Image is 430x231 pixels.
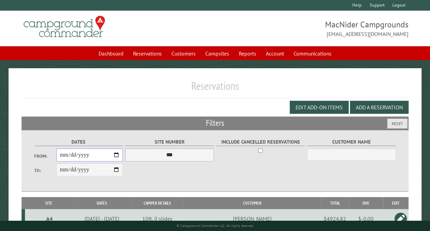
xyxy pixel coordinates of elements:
small: © Campground Commander LLC. All rights reserved. [177,223,254,228]
h2: Filters [22,117,408,130]
td: $4924.82 [321,209,349,228]
button: Reset [387,119,407,129]
th: Due [349,197,383,209]
button: Add a Reservation [350,101,408,114]
a: Customers [167,47,200,60]
a: Account [262,47,288,60]
button: Edit Add-on Items [290,101,349,114]
th: Site [25,197,73,209]
label: Dates [34,138,123,146]
a: Campsites [201,47,233,60]
label: Site Number [125,138,214,146]
div: A4 [28,215,71,222]
label: Include Cancelled Reservations [216,138,305,146]
a: Reservations [129,47,166,60]
th: Customer [183,197,321,209]
th: Dates [73,197,132,209]
div: [DATE] - [DATE] [74,215,130,222]
label: From: [34,153,56,159]
a: Communications [289,47,336,60]
th: Total [321,197,349,209]
label: To: [34,167,56,174]
label: Customer Name [307,138,396,146]
h1: Reservations [22,79,408,98]
span: MacNider Campgrounds [EMAIL_ADDRESS][DOMAIN_NAME] [215,19,409,38]
th: Camper Details [132,197,183,209]
th: Edit [383,197,408,209]
a: Reports [235,47,260,60]
td: 10ft, 0 slides [132,209,183,228]
td: [PERSON_NAME] [183,209,321,228]
a: Dashboard [94,47,128,60]
td: $-0.00 [349,209,383,228]
img: Campground Commander [22,13,107,40]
